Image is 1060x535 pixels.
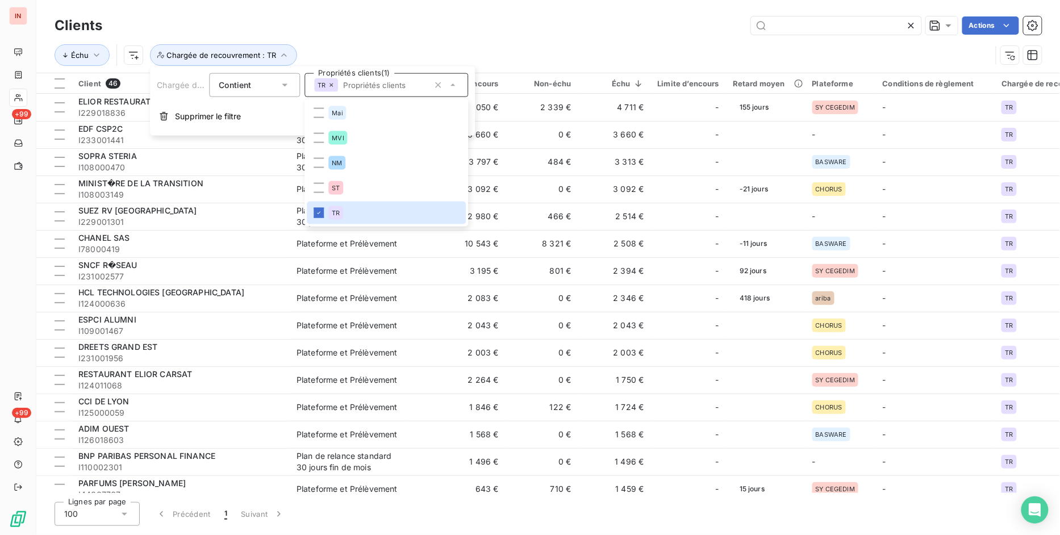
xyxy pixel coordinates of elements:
[78,244,283,255] span: I78000419
[1005,186,1013,193] span: TR
[733,262,773,279] span: 92 jours
[506,421,578,448] td: 0 €
[157,80,256,90] span: Chargée de recouvrement
[883,402,886,412] span: -
[716,483,719,495] span: -
[716,292,719,304] span: -
[297,450,401,473] div: Plan de relance standard 30 jours fin de mois
[506,448,578,475] td: 0 €
[332,160,342,166] span: NM
[578,121,651,148] td: 3 660 €
[297,292,398,304] div: Plateforme et Prélèvement
[78,451,215,461] span: BNP PARIBAS PERSONAL FINANCE
[506,175,578,203] td: 0 €
[150,104,475,129] button: Supprimer le filtre
[1005,458,1013,465] span: TR
[408,257,506,285] td: 3 195 €
[578,394,651,421] td: 1 724 €
[297,374,398,386] div: Plateforme et Prélèvement
[578,148,651,175] td: 3 313 €
[1005,377,1013,383] span: TR
[297,402,398,413] div: Plateforme et Prélèvement
[816,404,842,411] span: CHORUS
[78,233,130,243] span: CHANEL SAS
[578,421,651,448] td: 1 568 €
[506,148,578,175] td: 484 €
[733,290,777,307] span: 418 jours
[78,462,283,473] span: I110002301
[78,315,136,324] span: ESPCI ALUMNI
[883,293,886,303] span: -
[55,44,110,66] button: Échu
[332,110,343,116] span: Mai
[297,238,398,249] div: Plateforme et Prélèvement
[1005,131,1013,138] span: TR
[149,502,218,526] button: Précédent
[150,44,297,66] button: Chargée de recouvrement : TR
[78,287,244,297] span: HCL TECHNOLOGIES [GEOGRAPHIC_DATA]
[78,396,130,406] span: CCI DE LYON
[883,157,886,166] span: -
[506,366,578,394] td: 0 €
[716,129,719,140] span: -
[78,97,166,106] span: ELIOR RESTAURATION
[506,257,578,285] td: 801 €
[78,79,101,88] span: Client
[506,285,578,312] td: 0 €
[219,80,251,90] span: Contient
[578,448,651,475] td: 1 496 €
[578,339,651,366] td: 2 003 €
[9,7,27,25] div: IN
[166,51,276,60] span: Chargée de recouvrement : TR
[297,483,398,495] div: Plateforme et Prélèvement
[506,94,578,121] td: 2 339 €
[883,348,886,357] span: -
[78,260,137,270] span: SNCF R�SEAU
[408,285,506,312] td: 2 083 €
[506,203,578,230] td: 466 €
[408,366,506,394] td: 2 264 €
[812,79,869,88] div: Plateforme
[716,211,719,222] span: -
[816,431,847,438] span: BASWARE
[12,109,31,119] span: +99
[78,135,283,146] span: I233001441
[64,508,78,520] span: 100
[716,456,719,467] span: -
[716,429,719,440] span: -
[883,266,886,275] span: -
[506,394,578,421] td: 122 €
[816,322,842,329] span: CHORUS
[816,267,855,274] span: SY CEGEDIM
[716,238,719,249] span: -
[78,124,123,133] span: EDF CSP2C
[1021,496,1049,524] div: Open Intercom Messenger
[1005,322,1013,329] span: TR
[816,486,855,492] span: SY CEGEDIM
[297,151,401,173] div: Plan de relance standard 30 jours fin de mois
[408,421,506,448] td: 1 568 €
[1005,104,1013,111] span: TR
[408,339,506,366] td: 2 003 €
[506,312,578,339] td: 0 €
[883,375,886,384] span: -
[716,402,719,413] span: -
[716,347,719,358] span: -
[733,99,775,116] span: 155 jours
[816,349,842,356] span: CHORUS
[578,203,651,230] td: 2 514 €
[816,104,855,111] span: SY CEGEDIM
[224,508,227,520] span: 1
[78,162,283,173] span: I108000470
[716,265,719,277] span: -
[812,129,816,139] span: -
[1005,158,1013,165] span: TR
[71,51,89,60] span: Échu
[1005,240,1013,247] span: TR
[733,235,774,252] span: -11 jours
[506,230,578,257] td: 8 321 €
[751,16,921,35] input: Rechercher
[585,79,644,88] div: Échu
[883,484,886,494] span: -
[12,408,31,418] span: +99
